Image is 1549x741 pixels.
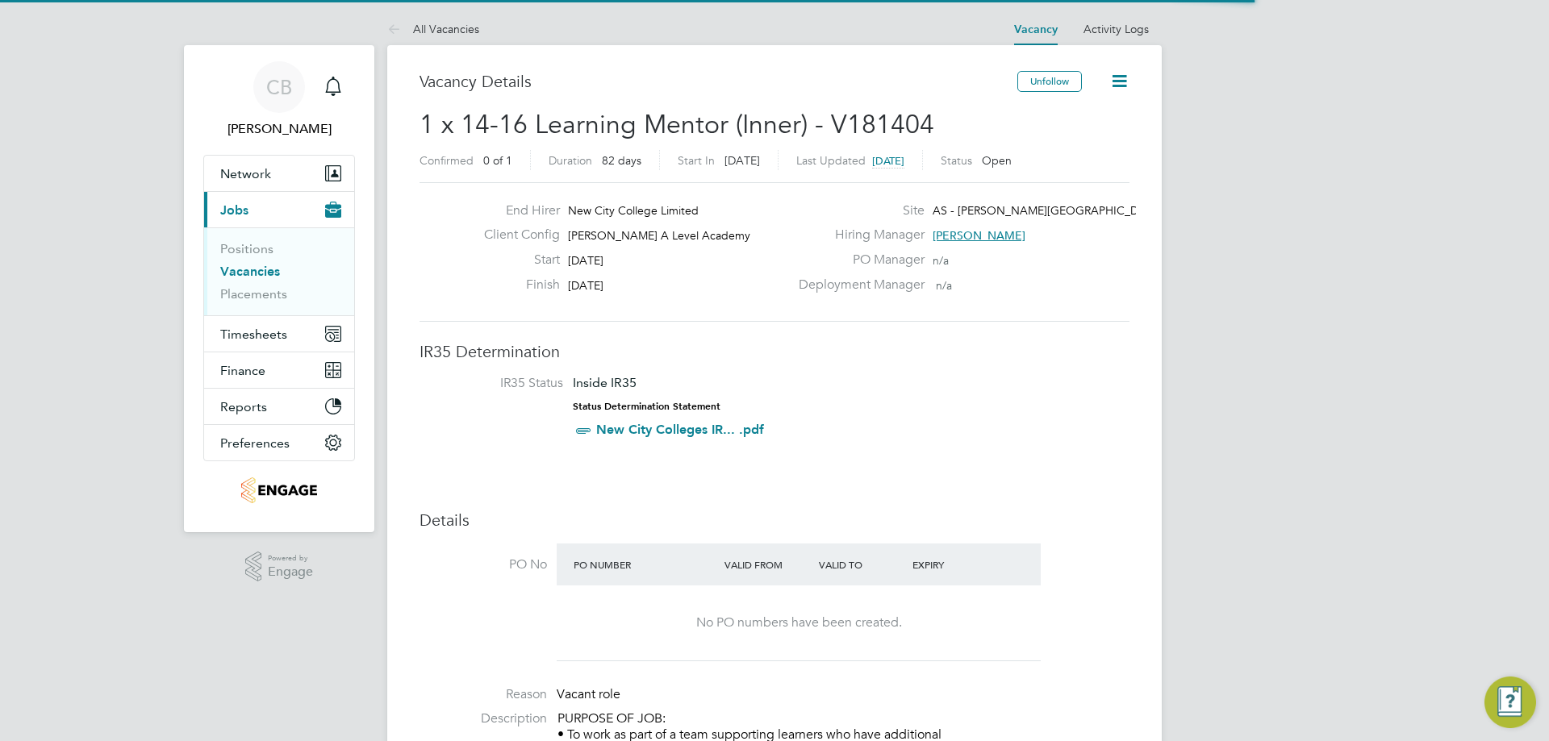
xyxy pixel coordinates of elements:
span: Finance [220,363,265,378]
a: All Vacancies [387,22,479,36]
div: Valid To [815,550,909,579]
span: 82 days [602,153,641,168]
span: 1 x 14-16 Learning Mentor (Inner) - V181404 [420,109,934,140]
h3: Details [420,510,1129,531]
a: Positions [220,241,273,256]
label: Reason [420,686,547,703]
span: AS - [PERSON_NAME][GEOGRAPHIC_DATA] [933,203,1163,218]
span: Open [982,153,1012,168]
a: Activity Logs [1083,22,1149,36]
label: Duration [549,153,592,168]
a: Vacancies [220,264,280,279]
h3: IR35 Determination [420,341,1129,362]
label: Start [471,252,560,269]
span: Cameron Bishop [203,119,355,139]
span: [PERSON_NAME] A Level Academy [568,228,750,243]
a: Placements [220,286,287,302]
div: PO Number [570,550,720,579]
label: Start In [678,153,715,168]
span: [DATE] [568,253,603,268]
label: Confirmed [420,153,474,168]
span: CB [266,77,292,98]
button: Finance [204,352,354,388]
span: n/a [933,253,949,268]
label: PO No [420,556,547,573]
label: Site [789,202,925,219]
button: Engage Resource Center [1484,676,1536,728]
span: [DATE] [872,154,904,168]
a: Vacancy [1014,23,1058,36]
span: [PERSON_NAME] [933,228,1025,243]
label: Deployment Manager [789,277,925,293]
button: Reports [204,389,354,424]
span: New City College Limited [568,203,699,218]
label: IR35 Status [436,375,563,392]
span: Vacant role [557,686,620,702]
span: Engage [268,565,313,579]
label: End Hirer [471,202,560,219]
span: Preferences [220,435,290,451]
a: Powered byEngage [245,552,314,582]
span: Network [220,166,271,181]
label: Last Updated [796,153,866,168]
span: n/a [936,278,952,293]
div: Expiry [908,550,1003,579]
span: Jobs [220,202,248,218]
a: CB[PERSON_NAME] [203,61,355,139]
div: Jobs [204,227,354,315]
span: Reports [220,399,267,414]
label: PO Manager [789,252,925,269]
span: 0 of 1 [483,153,512,168]
a: Go to home page [203,477,355,503]
label: Hiring Manager [789,227,925,244]
label: Description [420,710,547,727]
div: Valid From [720,550,815,579]
span: [DATE] [568,278,603,293]
label: Status [941,153,972,168]
strong: Status Determination Statement [573,401,720,412]
div: No PO numbers have been created. [573,614,1025,631]
h3: Vacancy Details [420,71,1017,92]
button: Network [204,156,354,191]
button: Unfollow [1017,71,1082,92]
span: Inside IR35 [573,375,637,390]
button: Jobs [204,192,354,227]
img: jambo-logo-retina.png [241,477,316,503]
span: [DATE] [724,153,760,168]
label: Finish [471,277,560,293]
a: New City Colleges IR... .pdf [596,422,764,437]
span: Powered by [268,552,313,565]
label: Client Config [471,227,560,244]
span: Timesheets [220,327,287,342]
button: Timesheets [204,316,354,352]
button: Preferences [204,425,354,460]
nav: Main navigation [184,45,374,532]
